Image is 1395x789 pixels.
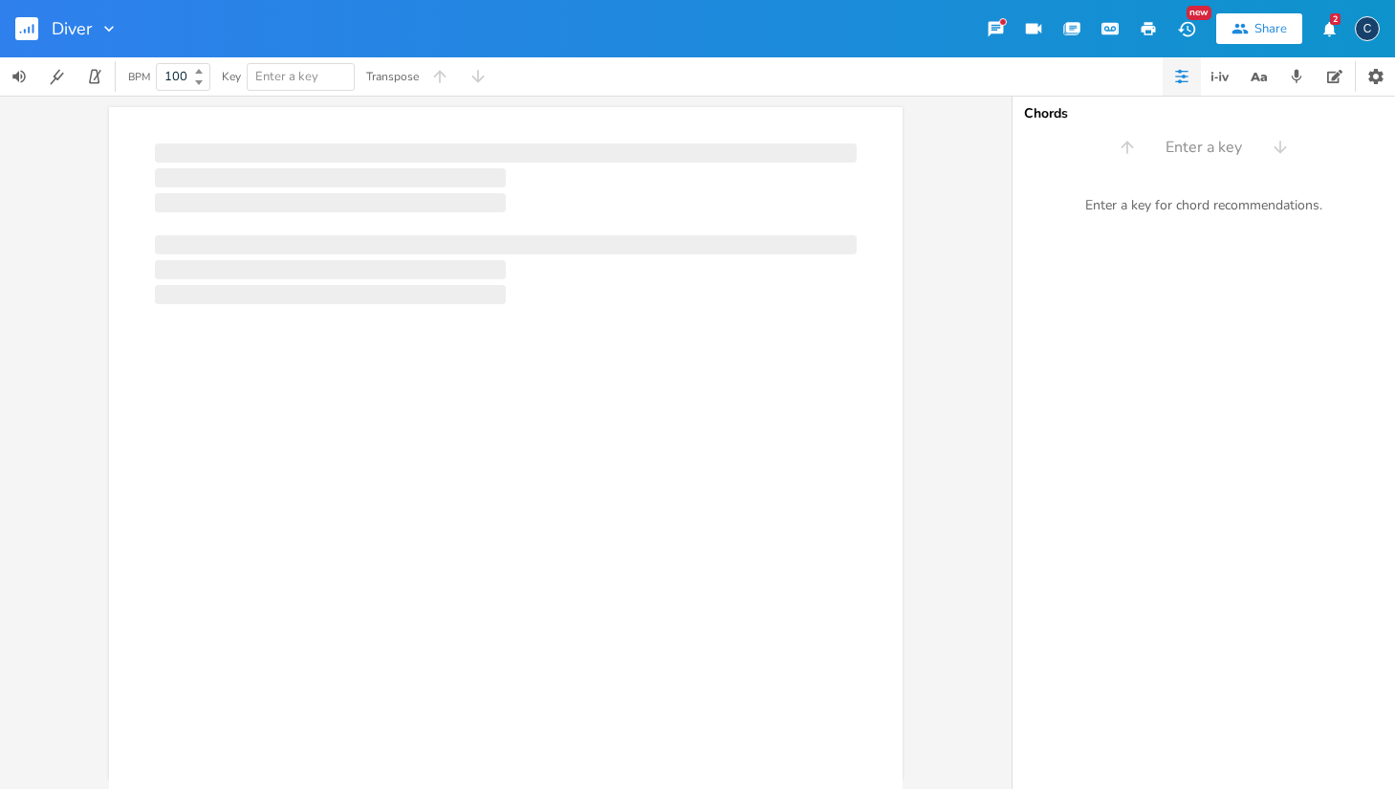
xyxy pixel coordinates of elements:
[1024,107,1384,121] div: Chords
[1310,11,1348,46] button: 2
[52,20,92,37] span: Diver
[1254,20,1287,37] div: Share
[1167,11,1206,46] button: New
[1013,186,1395,226] div: Enter a key for chord recommendations.
[1355,16,1380,41] div: catletts
[222,71,241,82] div: Key
[1330,13,1341,25] div: 2
[1216,13,1302,44] button: Share
[255,68,318,85] span: Enter a key
[1187,6,1211,20] div: New
[366,71,419,82] div: Transpose
[128,72,150,82] div: BPM
[1355,7,1380,51] button: C
[1166,137,1242,159] span: Enter a key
